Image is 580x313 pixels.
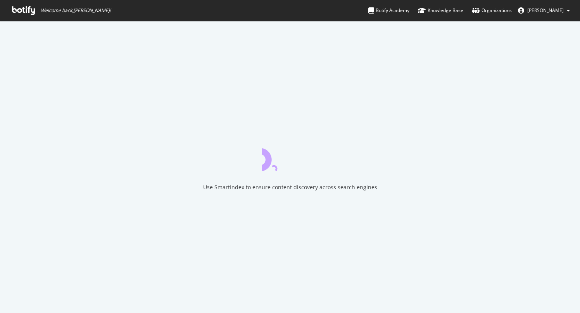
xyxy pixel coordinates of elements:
[368,7,409,14] div: Botify Academy
[41,7,111,14] span: Welcome back, [PERSON_NAME] !
[418,7,463,14] div: Knowledge Base
[262,143,318,171] div: animation
[472,7,512,14] div: Organizations
[512,4,576,17] button: [PERSON_NAME]
[203,183,377,191] div: Use SmartIndex to ensure content discovery across search engines
[527,7,564,14] span: Noah Turner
